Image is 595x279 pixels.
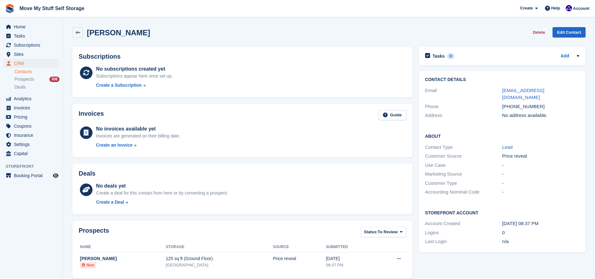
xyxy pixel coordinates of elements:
span: CRM [14,59,52,68]
a: [EMAIL_ADDRESS][DOMAIN_NAME] [502,88,544,100]
div: Marketing Source [425,171,502,178]
div: Logins [425,229,502,236]
div: [PHONE_NUMBER] [502,103,579,110]
a: menu [3,22,59,31]
div: - [502,171,579,178]
span: Account [573,5,589,12]
div: No subscriptions created yet [96,65,173,73]
a: Create a Subscription [96,82,173,89]
a: Preview store [52,172,59,179]
div: Subscriptions appear here once set up. [96,73,173,79]
div: 0 [502,229,579,236]
span: Invoices [14,103,52,112]
a: menu [3,140,59,149]
span: Status: [364,229,378,235]
span: Coupons [14,122,52,131]
div: - [502,180,579,187]
h2: [PERSON_NAME] [87,28,150,37]
div: Use Case [425,162,502,169]
a: Deals [14,84,59,90]
div: Phone [425,103,502,110]
div: Create an Invoice [96,142,132,148]
div: Create a Deal [96,199,124,206]
div: 308 [49,77,59,82]
div: Account Created [425,220,502,227]
span: Booking Portal [14,171,52,180]
h2: Invoices [79,110,104,120]
div: No address available. [502,112,579,119]
div: [PERSON_NAME] [80,255,166,262]
button: Status: To Review [361,227,406,237]
div: No invoices available yet [96,125,180,133]
div: n/a [502,238,579,245]
span: Sites [14,50,52,59]
span: Capital [14,149,52,158]
a: Lead [502,144,513,150]
a: Move My Stuff Self Storage [17,3,87,14]
span: Pricing [14,113,52,121]
th: Submitted [326,242,376,252]
div: 125 sq ft (Ground Floor) [166,255,273,262]
div: Customer Type [425,180,502,187]
a: menu [3,32,59,40]
div: Customer Source [425,153,502,160]
span: Subscriptions [14,41,52,49]
a: Guide [379,110,406,120]
a: menu [3,149,59,158]
span: Settings [14,140,52,149]
th: Storage [166,242,273,252]
a: menu [3,50,59,59]
a: menu [3,59,59,68]
span: Help [551,5,560,11]
a: menu [3,122,59,131]
span: Analytics [14,94,52,103]
a: Contacts [14,69,59,75]
span: Home [14,22,52,31]
div: [DATE] [326,255,376,262]
a: menu [3,131,59,140]
th: Source [273,242,326,252]
div: Contact Type [425,144,502,151]
a: Edit Contact [553,27,586,38]
div: Email [425,87,502,101]
div: - [502,162,579,169]
h2: Prospects [79,227,109,239]
div: Last Login [425,238,502,245]
img: Jade Whetnall [566,5,572,11]
h2: Contact Details [425,77,579,82]
div: Invoices are generated on their billing date. [96,133,180,139]
span: Deals [14,84,26,90]
div: 0 [447,53,454,59]
li: New [80,262,96,268]
span: Tasks [14,32,52,40]
a: Prospects 308 [14,76,59,83]
h2: About [425,133,579,139]
button: Delete [530,27,547,38]
span: Create [520,5,533,11]
h2: Tasks [433,53,445,59]
span: To Review [378,229,398,235]
div: No deals yet [96,182,228,190]
h2: Subscriptions [79,53,406,60]
a: Create a Deal [96,199,228,206]
div: - [502,189,579,196]
h2: Storefront Account [425,209,579,216]
img: stora-icon-8386f47178a22dfd0bd8f6a31ec36ba5ce8667c1dd55bd0f319d3a0aa187defe.svg [5,4,14,13]
a: menu [3,171,59,180]
div: Create a deal for this contact from here or by converting a prospect. [96,190,228,196]
span: Prospects [14,76,34,82]
div: Address [425,112,502,119]
a: menu [3,113,59,121]
a: Add [561,53,569,60]
a: menu [3,94,59,103]
span: Insurance [14,131,52,140]
div: Price reveal [273,255,326,262]
h2: Deals [79,170,95,177]
th: Name [79,242,166,252]
div: 08:37 PM [326,262,376,268]
a: menu [3,103,59,112]
div: [DATE] 08:37 PM [502,220,579,227]
a: Create an Invoice [96,142,180,148]
div: Create a Subscription [96,82,142,89]
a: menu [3,41,59,49]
